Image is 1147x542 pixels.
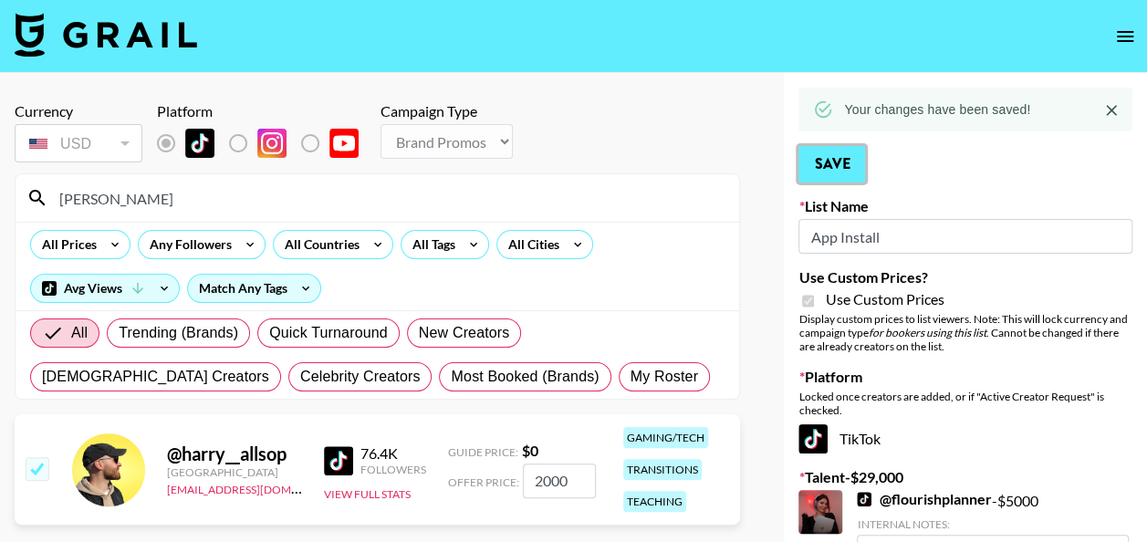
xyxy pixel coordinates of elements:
[257,129,287,158] img: Instagram
[798,312,1132,353] div: Display custom prices to list viewers. Note: This will lock currency and campaign type . Cannot b...
[522,442,538,459] strong: $ 0
[844,93,1030,126] div: Your changes have been saved!
[42,366,269,388] span: [DEMOGRAPHIC_DATA] Creators
[798,197,1132,215] label: List Name
[798,424,828,453] img: TikTok
[360,444,426,463] div: 76.4K
[185,129,214,158] img: TikTok
[623,491,686,512] div: teaching
[329,129,359,158] img: YouTube
[451,366,599,388] span: Most Booked (Brands)
[448,475,519,489] span: Offer Price:
[497,231,563,258] div: All Cities
[857,517,1129,531] div: Internal Notes:
[167,443,302,465] div: @ harry__allsop
[798,390,1132,417] div: Locked once creators are added, or if "Active Creator Request" is checked.
[448,445,518,459] span: Guide Price:
[15,120,142,166] div: Currency is locked to USD
[157,102,373,120] div: Platform
[798,468,1132,486] label: Talent - $ 29,000
[157,124,373,162] div: List locked to TikTok.
[857,492,871,506] img: TikTok
[523,464,596,498] input: 0
[324,446,353,475] img: TikTok
[31,231,100,258] div: All Prices
[623,459,702,480] div: transitions
[188,275,320,302] div: Match Any Tags
[798,146,865,182] button: Save
[868,326,985,339] em: for bookers using this list
[360,463,426,476] div: Followers
[798,268,1132,287] label: Use Custom Prices?
[15,13,197,57] img: Grail Talent
[631,366,698,388] span: My Roster
[381,102,513,120] div: Campaign Type
[139,231,235,258] div: Any Followers
[167,465,302,479] div: [GEOGRAPHIC_DATA]
[857,490,991,508] a: @flourishplanner
[825,290,944,308] span: Use Custom Prices
[167,479,350,496] a: [EMAIL_ADDRESS][DOMAIN_NAME]
[15,102,142,120] div: Currency
[300,366,421,388] span: Celebrity Creators
[269,322,388,344] span: Quick Turnaround
[48,183,728,213] input: Search by User Name
[71,322,88,344] span: All
[419,322,510,344] span: New Creators
[401,231,459,258] div: All Tags
[1107,18,1143,55] button: open drawer
[798,424,1132,453] div: TikTok
[274,231,363,258] div: All Countries
[324,487,411,501] button: View Full Stats
[623,427,708,448] div: gaming/tech
[18,128,139,160] div: USD
[1098,97,1125,124] button: Close
[119,322,238,344] span: Trending (Brands)
[798,368,1132,386] label: Platform
[31,275,179,302] div: Avg Views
